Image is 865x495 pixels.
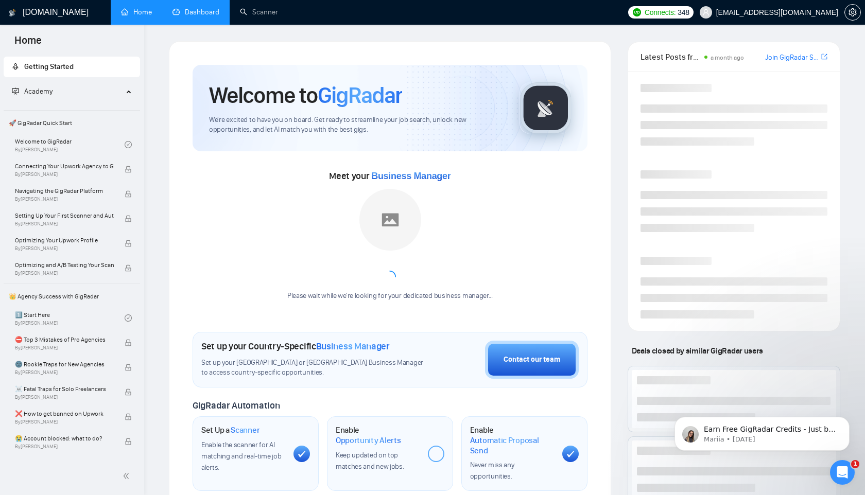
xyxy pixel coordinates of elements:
[830,460,855,485] iframe: Intercom live chat
[504,354,560,365] div: Contact our team
[240,8,278,16] a: searchScanner
[821,52,827,62] a: export
[318,81,402,109] span: GigRadar
[15,260,114,270] span: Optimizing and A/B Testing Your Scanner for Better Results
[702,9,710,16] span: user
[125,190,132,198] span: lock
[15,210,114,221] span: Setting Up Your First Scanner and Auto-Bidder
[4,57,140,77] li: Getting Started
[15,161,114,171] span: Connecting Your Upwork Agency to GigRadar
[15,409,114,419] span: ❌ How to get banned on Upwork
[470,425,554,455] h1: Enable
[659,395,865,467] iframe: Intercom notifications message
[15,369,114,376] span: By [PERSON_NAME]
[316,341,390,352] span: Business Manager
[15,235,114,245] span: Optimizing Your Upwork Profile
[125,314,132,322] span: check-circle
[371,171,451,181] span: Business Manager
[633,8,641,16] img: upwork-logo.png
[765,52,819,63] a: Join GigRadar Slack Community
[336,425,420,445] h1: Enable
[172,8,219,16] a: dashboardDashboard
[5,113,139,133] span: 🚀 GigRadar Quick Start
[125,364,132,371] span: lock
[15,186,114,196] span: Navigating the GigRadar Platform
[470,461,514,481] span: Never miss any opportunities.
[15,359,114,369] span: 🌚 Rookie Traps for New Agencies
[15,221,114,227] span: By [PERSON_NAME]
[15,433,114,444] span: 😭 Account blocked: what to do?
[193,400,280,411] span: GigRadar Automation
[15,171,114,178] span: By [PERSON_NAME]
[281,291,499,301] div: Please wait while we're looking for your dedicated business manager...
[15,307,125,329] a: 1️⃣ Start HereBy[PERSON_NAME]
[125,438,132,445] span: lock
[711,54,744,61] span: a month ago
[125,141,132,148] span: check-circle
[12,87,19,95] span: fund-projection-screen
[645,7,676,18] span: Connects:
[844,8,861,16] a: setting
[12,87,53,96] span: Academy
[15,345,114,351] span: By [PERSON_NAME]
[15,196,114,202] span: By [PERSON_NAME]
[15,419,114,425] span: By [PERSON_NAME]
[125,264,132,272] span: lock
[201,440,281,472] span: Enable the scanner for AI matching and real-time job alerts.
[5,286,139,307] span: 👑 Agency Success with GigRadar
[15,444,114,450] span: By [PERSON_NAME]
[382,269,399,286] span: loading
[125,339,132,346] span: lock
[15,334,114,345] span: ⛔ Top 3 Mistakes of Pro Agencies
[209,115,503,135] span: We're excited to have you on board. Get ready to streamline your job search, unlock new opportuni...
[125,215,132,222] span: lock
[821,52,827,61] span: export
[15,384,114,394] span: ☠️ Fatal Traps for Solo Freelancers
[125,240,132,247] span: lock
[628,342,767,360] span: Deals closed by similar GigRadar users
[336,451,404,471] span: Keep updated on top matches and new jobs.
[359,189,421,251] img: placeholder.png
[15,133,125,156] a: Welcome to GigRadarBy[PERSON_NAME]
[336,435,401,446] span: Opportunity Alerts
[678,7,689,18] span: 348
[15,394,114,400] span: By [PERSON_NAME]
[6,33,50,55] span: Home
[231,425,259,435] span: Scanner
[844,4,861,21] button: setting
[470,435,554,455] span: Automatic Proposal Send
[209,81,402,109] h1: Welcome to
[24,87,53,96] span: Academy
[329,170,451,182] span: Meet your
[851,460,859,468] span: 1
[485,341,579,379] button: Contact our team
[201,341,390,352] h1: Set up your Country-Specific
[201,358,428,378] span: Set up your [GEOGRAPHIC_DATA] or [GEOGRAPHIC_DATA] Business Manager to access country-specific op...
[24,62,74,71] span: Getting Started
[125,166,132,173] span: lock
[15,245,114,252] span: By [PERSON_NAME]
[123,471,133,481] span: double-left
[201,425,259,435] h1: Set Up a
[125,413,132,420] span: lock
[12,63,19,70] span: rocket
[121,8,152,16] a: homeHome
[15,270,114,276] span: By [PERSON_NAME]
[9,5,16,21] img: logo
[125,388,132,396] span: lock
[641,50,701,63] span: Latest Posts from the GigRadar Community
[520,82,572,134] img: gigradar-logo.png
